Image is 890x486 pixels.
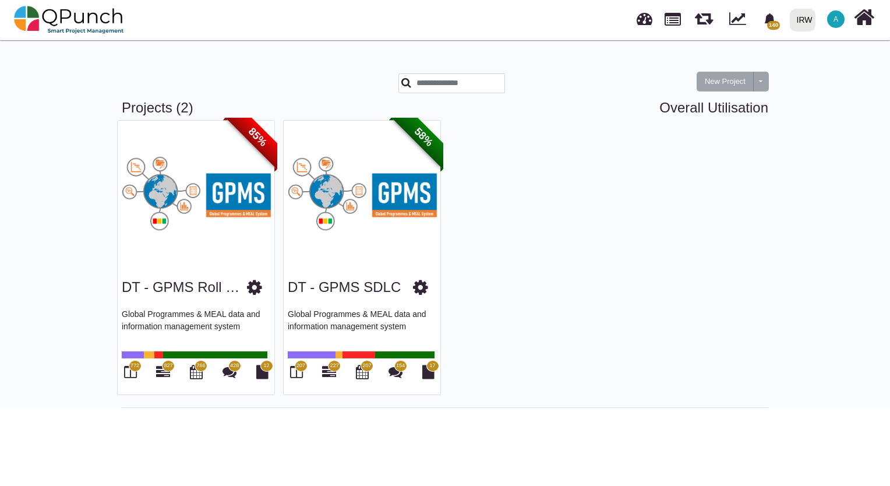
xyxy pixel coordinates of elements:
[695,6,713,25] span: Releases
[290,365,303,379] i: Board
[665,8,681,26] span: Projects
[322,369,336,379] a: 227
[263,362,269,370] span: 12
[767,21,779,30] span: 140
[322,365,336,379] i: Gantt
[230,362,239,370] span: 428
[757,1,785,37] a: bell fill140
[797,10,813,30] div: IRW
[330,362,339,370] span: 227
[164,362,173,370] span: 827
[785,1,820,39] a: IRW
[130,362,139,370] span: 772
[124,365,137,379] i: Board
[122,279,247,296] h3: DT - GPMS Roll out
[422,365,435,379] i: Document Library
[834,16,838,23] span: A
[356,365,369,379] i: Calendar
[156,369,170,379] a: 827
[296,362,305,370] span: 207
[256,365,269,379] i: Document Library
[14,2,124,37] img: qpunch-sp.fa6292f.png
[659,100,768,117] a: Overall Utilisation
[723,1,757,39] div: Dynamic Report
[156,365,170,379] i: Gantt
[391,105,456,170] span: 58%
[429,362,435,370] span: 17
[827,10,845,28] span: Assem.kassim@irworldwide.org
[396,362,405,370] span: 154
[288,279,401,295] a: DT - GPMS SDLC
[223,365,236,379] i: Punch Discussions
[764,13,776,26] svg: bell fill
[854,6,874,29] i: Home
[389,365,402,379] i: Punch Discussions
[288,279,401,296] h3: DT - GPMS SDLC
[122,308,270,343] p: Global Programmes & MEAL data and information management system
[760,9,780,30] div: Notification
[225,105,290,170] span: 85%
[820,1,852,38] a: A
[637,7,652,24] span: Dashboard
[288,308,436,343] p: Global Programmes & MEAL data and information management system
[190,365,203,379] i: Calendar
[122,279,248,295] a: DT - GPMS Roll out
[697,72,754,91] button: New Project
[122,100,768,117] h3: Projects (2)
[362,362,371,370] span: 207
[196,362,205,370] span: 766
